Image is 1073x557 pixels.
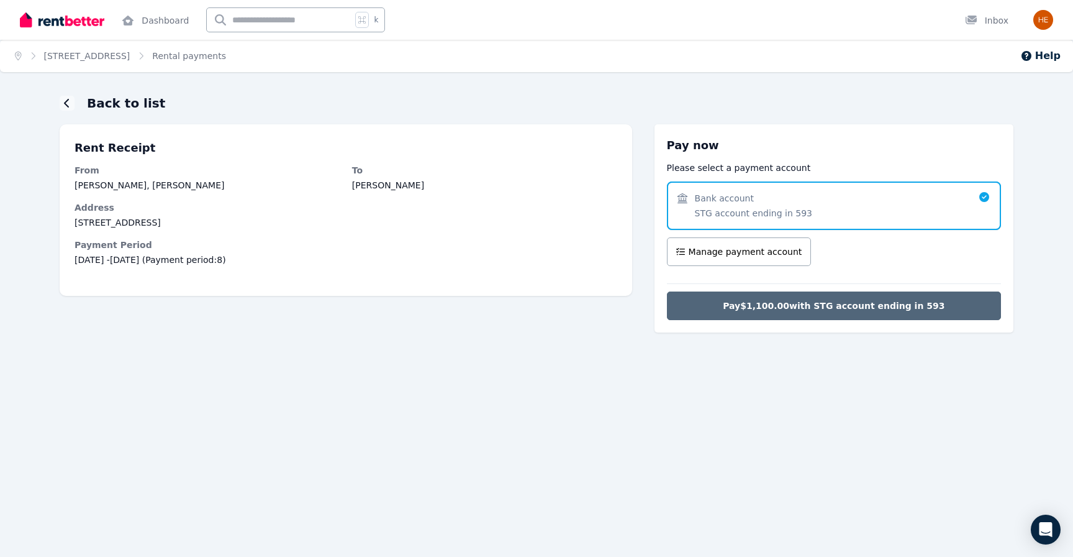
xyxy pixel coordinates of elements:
[152,50,226,62] span: Rental payments
[723,300,944,312] span: Pay $1,100.00 with STG account ending in 593
[75,164,340,177] dt: From
[352,164,617,177] dt: To
[1033,10,1053,30] img: Henry Forman
[75,201,617,214] dt: Address
[667,162,1001,174] p: Please select a payment account
[667,292,1001,320] button: Pay$1,100.00with STG account ending in 593
[20,11,104,29] img: RentBetter
[44,51,130,61] a: [STREET_ADDRESS]
[75,254,617,266] span: [DATE] - [DATE] (Payment period: 8 )
[75,239,617,251] dt: Payment Period
[695,192,754,205] span: Bank account
[667,137,1001,154] h3: Pay now
[689,246,802,258] span: Manage payment account
[352,179,617,191] dd: [PERSON_NAME]
[87,94,165,112] h1: Back to list
[1020,48,1061,63] button: Help
[75,216,617,229] dd: [STREET_ADDRESS]
[374,15,378,25] span: k
[75,139,617,157] p: Rent Receipt
[75,179,340,191] dd: [PERSON_NAME], [PERSON_NAME]
[1031,515,1061,545] div: Open Intercom Messenger
[695,207,812,219] span: STG account ending in 593
[965,14,1008,27] div: Inbox
[667,237,812,266] button: Manage payment account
